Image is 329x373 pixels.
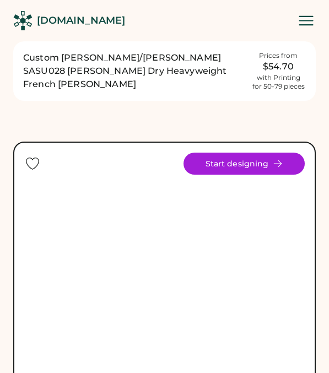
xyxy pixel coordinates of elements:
button: Start designing [184,153,305,175]
div: $54.70 [251,60,306,73]
h1: Custom [PERSON_NAME]/[PERSON_NAME] SASU028 [PERSON_NAME] Dry Heavyweight French [PERSON_NAME] [23,51,244,91]
div: Prices from [259,51,298,60]
img: Rendered Logo - Screens [13,11,33,30]
div: with Printing for 50-79 pieces [252,73,305,91]
div: [DOMAIN_NAME] [37,14,125,28]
